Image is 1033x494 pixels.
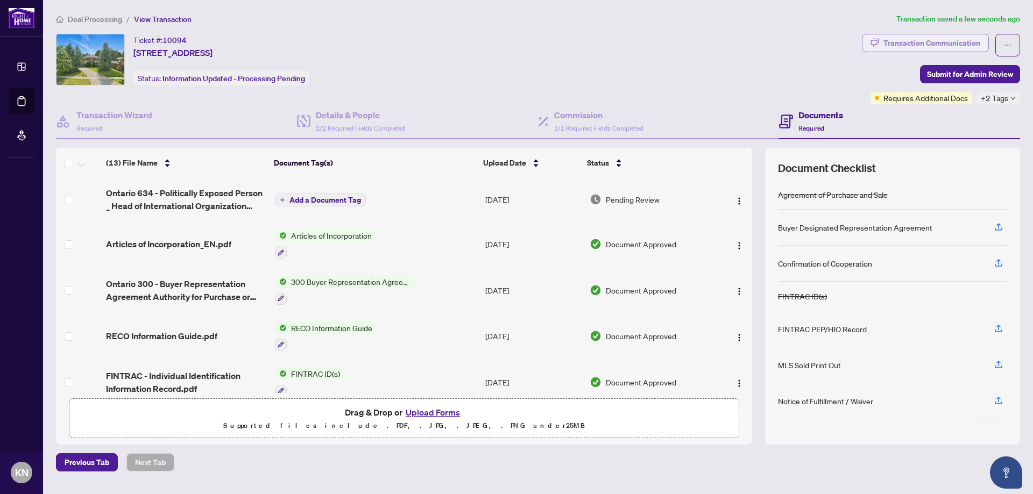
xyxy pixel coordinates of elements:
img: Document Status [590,194,602,205]
button: Logo [731,374,748,391]
button: Transaction Communication [862,34,989,52]
button: Open asap [990,456,1022,489]
td: [DATE] [481,221,585,267]
span: FINTRAC ID(s) [287,368,344,380]
span: 2/2 Required Fields Completed [316,124,405,132]
button: Add a Document Tag [275,193,366,207]
span: Document Approved [606,376,676,388]
button: Upload Forms [402,405,463,419]
span: Document Approved [606,238,676,250]
span: down [1010,96,1016,101]
td: [DATE] [481,267,585,313]
h4: Transaction Wizard [76,109,152,121]
span: Add a Document Tag [289,196,361,204]
div: MLS Sold Print Out [778,359,841,371]
div: Transaction Communication [883,34,980,52]
button: Status IconFINTRAC ID(s) [275,368,344,397]
span: Drag & Drop or [345,405,463,419]
div: FINTRAC ID(s) [778,290,827,302]
button: Status Icon300 Buyer Representation Agreement - Authority for Purchase or Lease [275,276,414,305]
span: Ontario 634 - Politically Exposed Person _ Head of International Organization Checklist _ Record.pdf [106,187,266,212]
button: Submit for Admin Review [920,65,1020,83]
span: Pending Review [606,194,660,205]
th: (13) File Name [102,148,270,178]
span: home [56,16,63,23]
span: RECO Information Guide [287,322,377,334]
div: FINTRAC PEP/HIO Record [778,323,867,335]
img: Logo [735,287,744,296]
img: Logo [735,333,744,342]
span: Deal Processing [68,15,122,24]
img: IMG-N12227472_1.jpg [56,34,124,85]
img: Logo [735,241,744,250]
div: Status: [133,71,309,85]
button: Logo [731,191,748,208]
img: Document Status [590,284,602,296]
p: Supported files include .PDF, .JPG, .JPEG, .PNG under 25 MB [76,419,732,432]
img: Status Icon [275,276,287,288]
div: Notice of Fulfillment / Waiver [778,395,873,407]
td: [DATE] [481,359,585,405]
th: Upload Date [479,148,583,178]
span: Document Checklist [778,161,876,176]
span: Required [798,124,824,132]
h4: Documents [798,109,843,121]
button: Status IconRECO Information Guide [275,322,377,351]
div: Agreement of Purchase and Sale [778,189,888,201]
img: Document Status [590,330,602,342]
span: Information Updated - Processing Pending [162,74,305,83]
img: Document Status [590,376,602,388]
button: Logo [731,282,748,299]
span: Previous Tab [65,454,109,471]
article: Transaction saved a few seconds ago [896,13,1020,25]
div: Buyer Designated Representation Agreement [778,221,932,233]
span: Status [587,157,609,169]
span: Articles of Incorporation [287,230,376,241]
img: Logo [735,379,744,388]
span: 1/1 Required Fields Completed [554,124,643,132]
img: Status Icon [275,322,287,334]
button: Logo [731,327,748,345]
img: logo [9,8,34,28]
button: Logo [731,235,748,253]
span: 300 Buyer Representation Agreement - Authority for Purchase or Lease [287,276,414,288]
h4: Details & People [316,109,405,121]
span: RECO Information Guide.pdf [106,330,217,342]
td: [DATE] [481,313,585,360]
span: +2 Tags [981,92,1008,104]
span: [STREET_ADDRESS] [133,46,213,59]
div: Confirmation of Cooperation [778,257,872,269]
img: Status Icon [275,230,287,241]
td: [DATE] [481,178,585,221]
span: KN [15,465,29,480]
span: View Transaction [134,15,192,24]
span: Upload Date [483,157,526,169]
span: plus [280,197,285,203]
span: Drag & Drop orUpload FormsSupported files include .PDF, .JPG, .JPEG, .PNG under25MB [69,399,739,439]
img: Document Status [590,238,602,250]
button: Previous Tab [56,453,118,471]
button: Add a Document Tag [275,194,366,206]
div: Ticket #: [133,34,187,46]
span: 10094 [162,35,187,45]
li: / [126,13,130,25]
span: Requires Additional Docs [883,92,968,104]
span: FINTRAC - Individual Identification Information Record.pdf [106,369,266,395]
span: Document Approved [606,330,676,342]
span: Articles of Incorporation_EN.pdf [106,238,231,250]
span: Ontario 300 - Buyer Representation Agreement Authority for Purchase or Lease.pdf [106,277,266,303]
span: ellipsis [1004,41,1011,49]
span: Submit for Admin Review [927,66,1013,83]
button: Next Tab [126,453,174,471]
span: (13) File Name [106,157,158,169]
th: Status [583,148,712,178]
span: Required [76,124,102,132]
img: Status Icon [275,368,287,380]
button: Status IconArticles of Incorporation [275,230,376,259]
img: Logo [735,197,744,205]
th: Document Tag(s) [270,148,479,178]
span: Document Approved [606,284,676,296]
h4: Commission [554,109,643,121]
